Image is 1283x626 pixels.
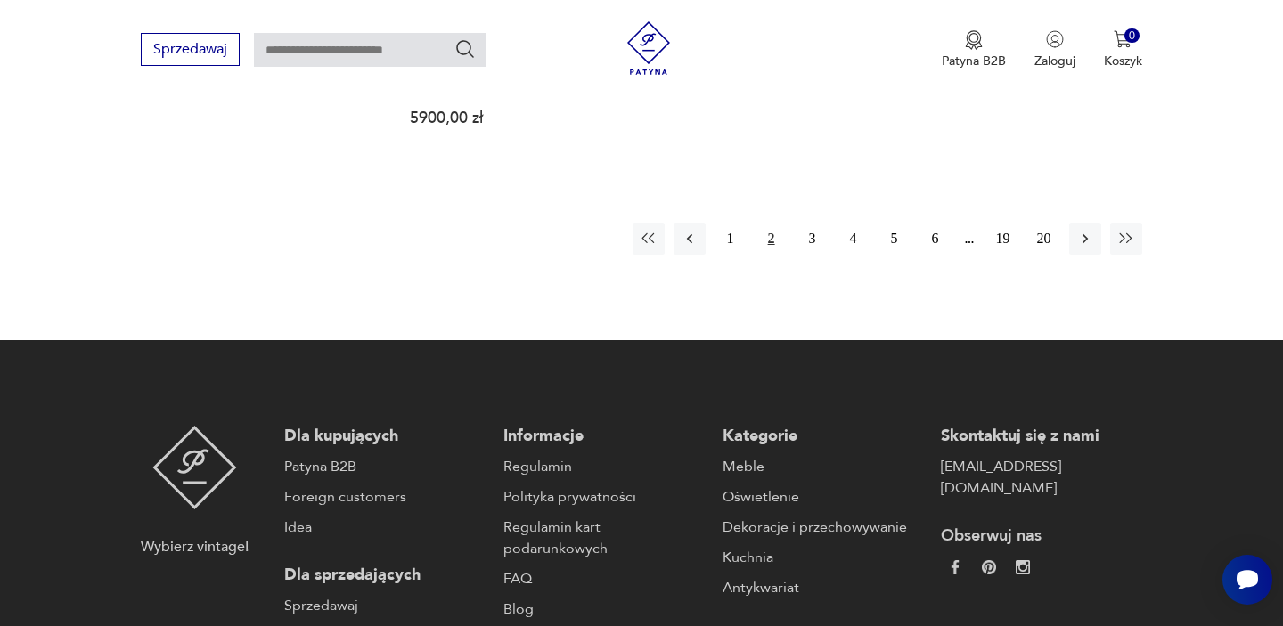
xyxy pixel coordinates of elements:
a: Regulamin [503,456,705,477]
a: Sprzedawaj [141,45,240,57]
p: Dla kupujących [284,426,486,447]
img: Ikona koszyka [1114,30,1132,48]
img: Ikonka użytkownika [1046,30,1064,48]
p: Kategorie [723,426,924,447]
iframe: Smartsupp widget button [1222,555,1272,605]
img: da9060093f698e4c3cedc1453eec5031.webp [948,560,962,574]
p: Wybierz vintage! [141,536,249,557]
a: Kuchnia [723,547,924,568]
a: Regulamin kart podarunkowych [503,516,705,559]
p: Zaloguj [1034,53,1075,69]
button: 19 [987,223,1019,255]
img: c2fd9cf7f39615d9d6839a72ae8e59e5.webp [1016,560,1030,574]
a: [EMAIL_ADDRESS][DOMAIN_NAME] [941,456,1142,499]
p: Dla sprzedających [284,565,486,586]
button: 0Koszyk [1104,30,1142,69]
a: Meble [723,456,924,477]
button: 20 [1028,223,1060,255]
button: Sprzedawaj [141,33,240,66]
p: Skontaktuj się z nami [941,426,1142,447]
p: 5900,00 zł [410,110,628,126]
div: 0 [1124,28,1140,44]
a: Polityka prywatności [503,486,705,508]
a: Patyna B2B [284,456,486,477]
p: Patyna B2B [942,53,1006,69]
button: 6 [919,223,952,255]
button: Zaloguj [1034,30,1075,69]
img: Patyna - sklep z meblami i dekoracjami vintage [622,21,675,75]
button: Patyna B2B [942,30,1006,69]
p: Informacje [503,426,705,447]
button: Szukaj [454,38,476,60]
img: Patyna - sklep z meblami i dekoracjami vintage [152,426,237,509]
button: 2 [756,223,788,255]
p: Koszyk [1104,53,1142,69]
a: Blog [503,598,705,620]
button: 5 [878,223,911,255]
p: Obserwuj nas [941,525,1142,547]
a: Ikona medaluPatyna B2B [942,30,1006,69]
a: FAQ [503,568,705,589]
a: Idea [284,516,486,538]
a: Sprzedawaj [284,595,486,616]
button: 3 [797,223,829,255]
button: 4 [838,223,870,255]
a: Oświetlenie [723,486,924,508]
a: Antykwariat [723,577,924,598]
a: Foreign customers [284,486,486,508]
img: Ikona medalu [965,30,983,50]
button: 1 [715,223,747,255]
a: Dekoracje i przechowywanie [723,516,924,538]
img: 37d27d81a828e637adc9f9cb2e3d3a8a.webp [982,560,996,574]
